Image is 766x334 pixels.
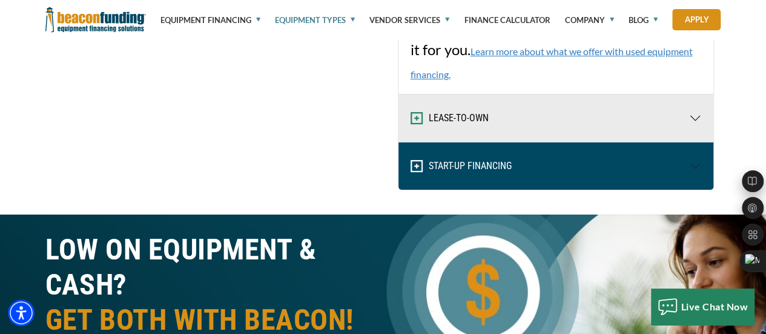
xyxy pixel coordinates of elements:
[411,112,423,124] img: Expand and Collapse Icon
[398,95,713,142] button: LEASE-TO-OWN
[8,299,35,326] div: Accessibility Menu
[651,289,754,325] button: Live Chat Now
[411,45,693,80] a: Learn more about what we offer with used equipment financing.
[411,160,423,172] img: Expand and Collapse Icon
[398,142,713,190] button: START-UP FINANCING
[681,301,748,312] span: Live Chat Now
[672,9,721,30] a: Apply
